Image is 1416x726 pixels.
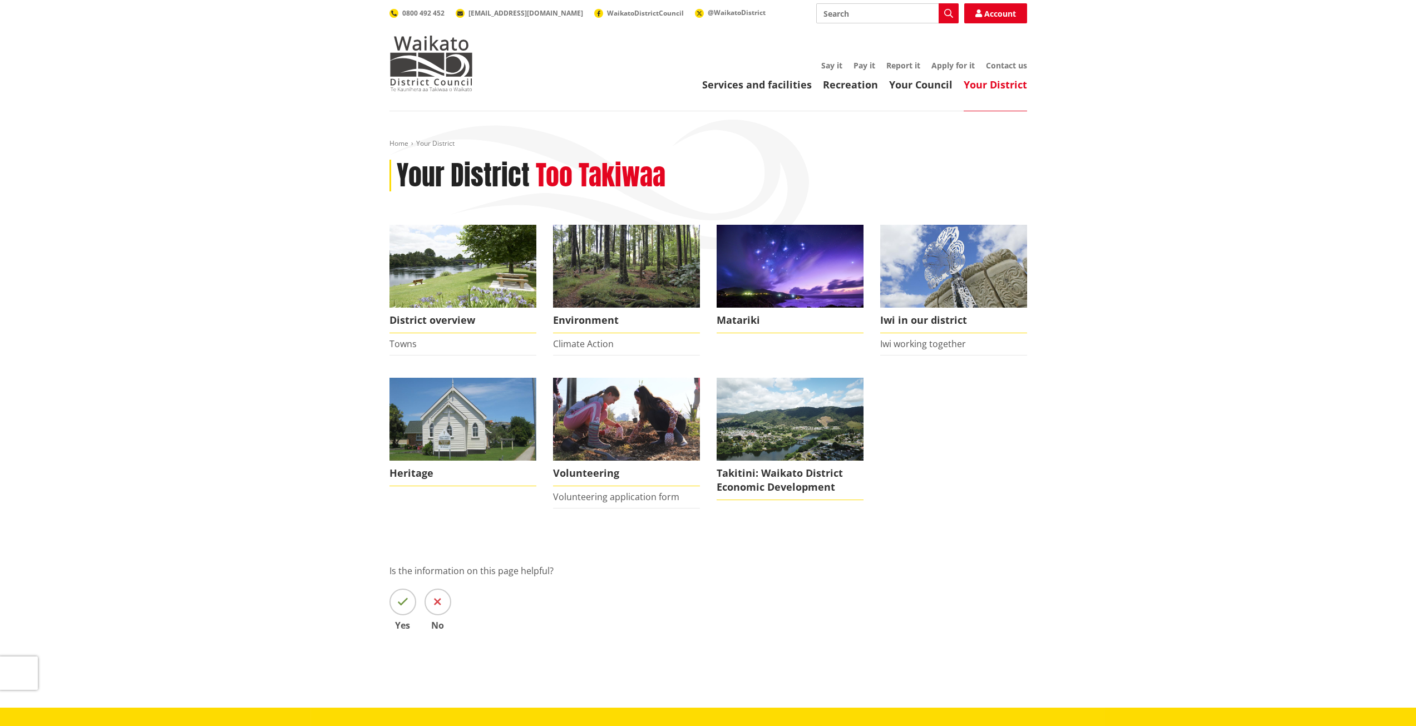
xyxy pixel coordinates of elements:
[717,378,864,500] a: Takitini: Waikato District Economic Development
[389,139,1027,149] nav: breadcrumb
[986,60,1027,71] a: Contact us
[553,225,700,308] img: biodiversity- Wright's Bush_16x9 crop
[816,3,959,23] input: Search input
[717,461,864,500] span: Takitini: Waikato District Economic Development
[397,160,530,192] h1: Your District
[425,621,451,630] span: No
[389,564,1027,577] p: Is the information on this page helpful?
[536,160,665,192] h2: Too Takiwaa
[416,139,455,148] span: Your District
[402,8,445,18] span: 0800 492 452
[553,225,700,333] a: Environment
[964,78,1027,91] a: Your District
[931,60,975,71] a: Apply for it
[964,3,1027,23] a: Account
[468,8,583,18] span: [EMAIL_ADDRESS][DOMAIN_NAME]
[389,461,536,486] span: Heritage
[821,60,842,71] a: Say it
[456,8,583,18] a: [EMAIL_ADDRESS][DOMAIN_NAME]
[389,621,416,630] span: Yes
[553,338,614,350] a: Climate Action
[717,378,864,461] img: ngaaruawaahia
[889,78,953,91] a: Your Council
[389,8,445,18] a: 0800 492 452
[886,60,920,71] a: Report it
[717,225,864,333] a: Matariki
[708,8,766,17] span: @WaikatoDistrict
[880,338,966,350] a: Iwi working together
[553,378,700,461] img: volunteer icon
[695,8,766,17] a: @WaikatoDistrict
[853,60,875,71] a: Pay it
[702,78,812,91] a: Services and facilities
[553,308,700,333] span: Environment
[880,225,1027,333] a: Turangawaewae Ngaruawahia Iwi in our district
[594,8,684,18] a: WaikatoDistrictCouncil
[553,378,700,486] a: volunteer icon Volunteering
[823,78,878,91] a: Recreation
[389,225,536,333] a: Ngaruawahia 0015 District overview
[880,308,1027,333] span: Iwi in our district
[389,308,536,333] span: District overview
[553,461,700,486] span: Volunteering
[389,338,417,350] a: Towns
[880,225,1027,308] img: Turangawaewae Ngaruawahia
[607,8,684,18] span: WaikatoDistrictCouncil
[389,36,473,91] img: Waikato District Council - Te Kaunihera aa Takiwaa o Waikato
[717,308,864,333] span: Matariki
[717,225,864,308] img: Matariki over Whiaangaroa
[553,491,679,503] a: Volunteering application form
[389,225,536,308] img: Ngaruawahia 0015
[389,378,536,486] a: Raglan Church Heritage
[389,378,536,461] img: Raglan Church
[389,139,408,148] a: Home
